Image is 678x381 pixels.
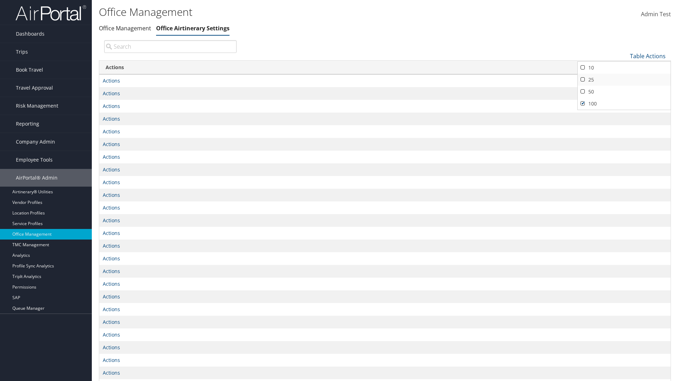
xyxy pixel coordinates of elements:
[578,98,671,110] a: 100
[16,97,58,115] span: Risk Management
[16,43,28,61] span: Trips
[578,74,671,86] a: 25
[16,151,53,169] span: Employee Tools
[578,86,671,98] a: 50
[16,115,39,133] span: Reporting
[578,62,671,74] a: 10
[16,79,53,97] span: Travel Approval
[16,61,43,79] span: Book Travel
[16,169,58,187] span: AirPortal® Admin
[16,5,86,21] img: airportal-logo.png
[16,133,55,151] span: Company Admin
[16,25,44,43] span: Dashboards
